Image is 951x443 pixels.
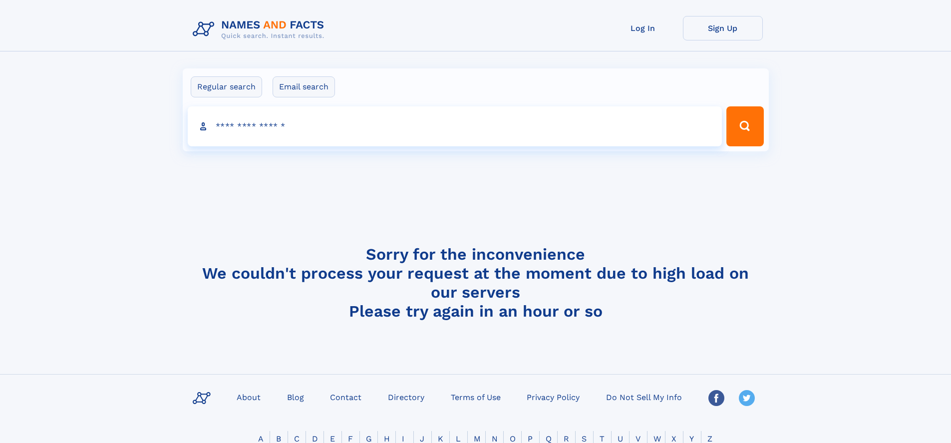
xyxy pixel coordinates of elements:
a: Do Not Sell My Info [602,390,686,404]
img: Facebook [708,390,724,406]
a: Sign Up [683,16,763,40]
a: Contact [326,390,365,404]
label: Regular search [191,76,262,97]
button: Search Button [726,106,763,146]
img: Twitter [739,390,755,406]
a: Blog [283,390,308,404]
label: Email search [273,76,335,97]
a: Log In [603,16,683,40]
h4: Sorry for the inconvenience We couldn't process your request at the moment due to high load on ou... [189,245,763,321]
img: Logo Names and Facts [189,16,332,43]
a: About [233,390,265,404]
input: search input [188,106,722,146]
a: Privacy Policy [523,390,584,404]
a: Directory [384,390,428,404]
a: Terms of Use [447,390,505,404]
